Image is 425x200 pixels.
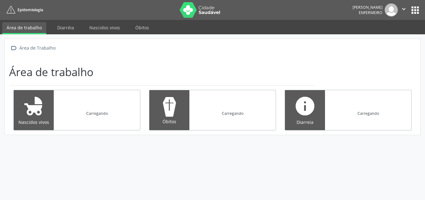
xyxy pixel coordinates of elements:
img: img [385,3,398,17]
a: Área de trabalho [2,22,46,34]
span: Epidemiologia [17,7,43,12]
i:  [400,6,407,12]
a: Óbitos [131,22,153,33]
button:  [398,3,410,17]
div: Carregando [222,111,243,116]
div: Carregando [357,111,379,116]
div: Diarreia [289,119,321,125]
div: Óbitos [154,118,185,125]
i:  [9,43,18,52]
button: apps [410,5,421,16]
a: Diarréia [53,22,78,33]
h1: Área de trabalho [9,66,93,79]
i: child_friendly [22,95,45,117]
a: Nascidos vivos [85,22,124,33]
a: Epidemiologia [4,5,43,15]
a:  Área de Trabalho [9,43,57,52]
i: info [294,95,316,117]
div: [PERSON_NAME] [352,5,382,10]
div: Carregando [86,111,108,116]
div: Nascidos vivos [18,119,49,125]
div: Área de Trabalho [18,43,57,52]
span: Enfermeiro [359,10,382,15]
